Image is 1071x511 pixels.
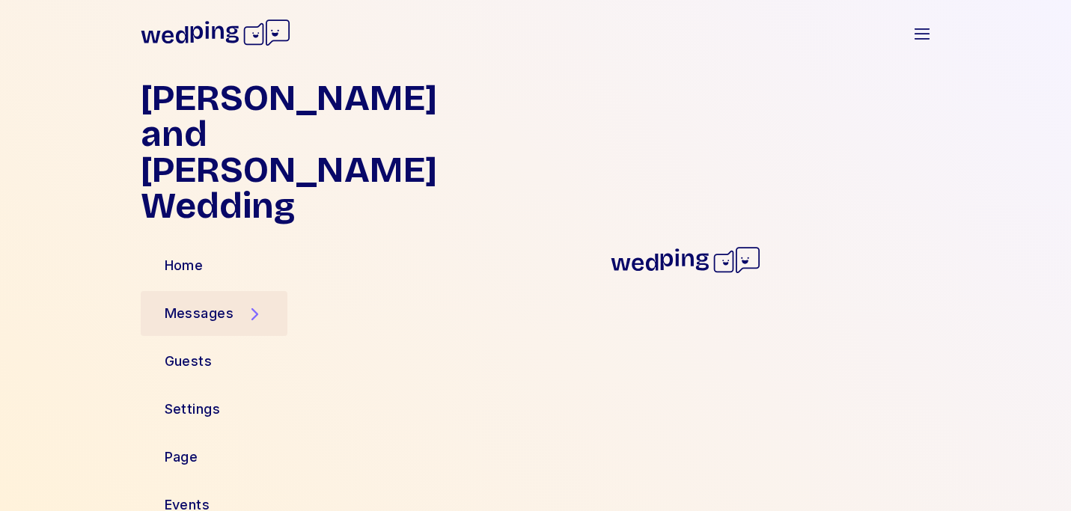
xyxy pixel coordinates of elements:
[165,255,204,276] div: Home
[165,447,198,468] div: Page
[165,303,234,324] div: Messages
[165,351,213,372] div: Guests
[141,80,404,224] h1: [PERSON_NAME] and [PERSON_NAME] Wedding
[165,399,221,420] div: Settings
